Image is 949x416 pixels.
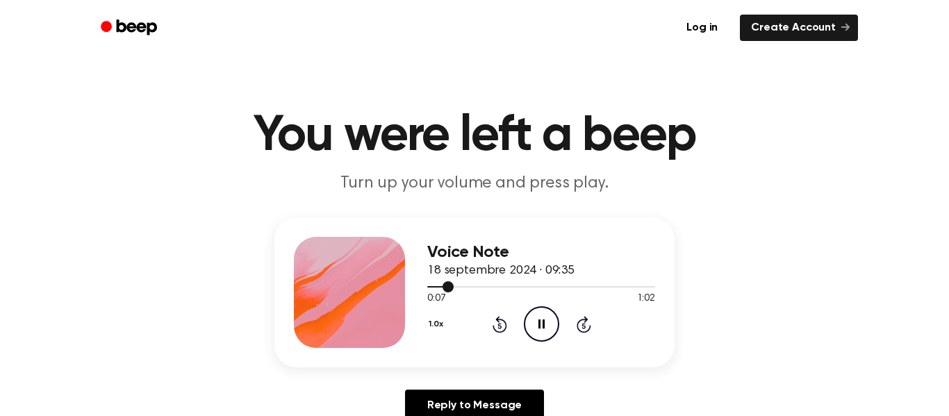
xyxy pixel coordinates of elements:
span: 0:07 [427,292,445,306]
span: 1:02 [637,292,655,306]
h1: You were left a beep [119,111,830,161]
span: 18 septembre 2024 · 09:35 [427,265,575,277]
p: Turn up your volume and press play. [208,172,741,195]
a: Log in [672,12,732,44]
button: 1.0x [427,313,448,336]
h3: Voice Note [427,243,655,262]
a: Beep [91,15,170,42]
a: Create Account [740,15,858,41]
